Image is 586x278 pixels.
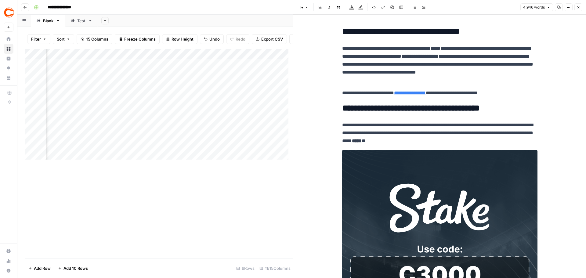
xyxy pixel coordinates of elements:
div: Blank [43,18,53,24]
span: Sort [57,36,65,42]
a: Blank [31,15,65,27]
span: Undo [209,36,220,42]
button: Row Height [162,34,197,44]
a: Browse [4,44,13,54]
button: Add 10 Rows [54,263,92,273]
a: Opportunities [4,63,13,73]
div: 11/15 Columns [257,263,293,273]
button: Undo [200,34,224,44]
div: 6 Rows [234,263,257,273]
a: Test [65,15,98,27]
span: Filter [31,36,41,42]
span: Add Row [34,265,51,271]
button: Freeze Columns [115,34,160,44]
a: Home [4,34,13,44]
span: 15 Columns [86,36,108,42]
span: Freeze Columns [124,36,156,42]
button: Sort [53,34,74,44]
div: Test [77,18,86,24]
button: Help + Support [4,266,13,276]
img: Covers Logo [4,7,15,18]
button: Redo [226,34,249,44]
a: Settings [4,246,13,256]
a: Usage [4,256,13,266]
span: Redo [236,36,245,42]
span: Export CSV [261,36,283,42]
span: Add 10 Rows [63,265,88,271]
span: 4,946 words [523,5,545,10]
span: Row Height [172,36,194,42]
button: Export CSV [252,34,287,44]
a: Insights [4,54,13,63]
button: Workspace: Covers [4,5,13,20]
button: 15 Columns [77,34,112,44]
button: Filter [27,34,50,44]
button: 4,946 words [520,3,553,11]
button: Add Row [25,263,54,273]
a: Your Data [4,73,13,83]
